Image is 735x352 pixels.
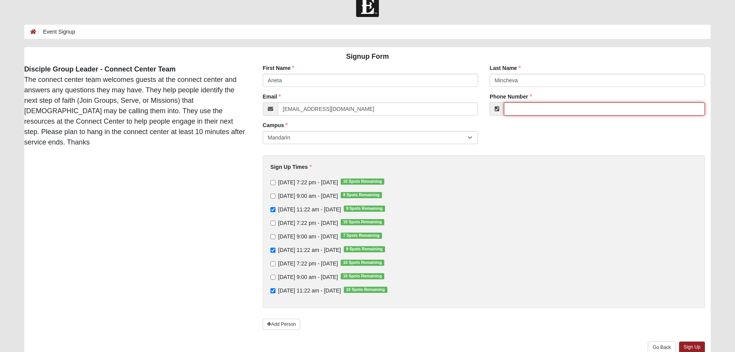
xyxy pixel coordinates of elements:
span: 10 Spots Remaining [341,219,384,225]
input: [DATE] 9:00 am - [DATE]8 Spots Remaining [270,194,275,199]
span: 10 Spots Remaining [341,179,384,185]
input: [DATE] 11:22 am - [DATE]9 Spots Remaining [270,207,275,212]
input: [DATE] 7:22 pm - [DATE]10 Spots Remaining [270,221,275,226]
label: Campus [263,121,288,129]
label: Email [263,93,281,100]
span: [DATE] 11:22 am - [DATE] [278,287,341,294]
label: Phone Number [490,93,532,100]
span: [DATE] 7:22 pm - [DATE] [278,260,338,267]
input: [DATE] 11:22 am - [DATE]10 Spots Remaining [270,288,275,293]
span: [DATE] 7:22 pm - [DATE] [278,220,338,226]
span: 8 Spots Remaining [341,192,382,198]
span: 9 Spots Remaining [344,246,385,252]
label: First Name [263,64,294,72]
span: 10 Spots Remaining [341,260,384,266]
strong: Disciple Group Leader - Connect Center Team [24,65,176,73]
input: [DATE] 11:22 am - [DATE]9 Spots Remaining [270,248,275,253]
span: 9 Spots Remaining [344,206,385,212]
input: [DATE] 7:22 pm - [DATE]10 Spots Remaining [270,180,275,185]
span: 10 Spots Remaining [341,273,384,279]
a: Add Person [263,319,300,330]
div: The connect center team welcomes guests at the connect center and answers any questions they may ... [19,64,251,148]
span: [DATE] 7:22 pm - [DATE] [278,179,338,185]
input: [DATE] 9:00 am - [DATE]7 Spots Remaining [270,234,275,239]
label: Last Name [490,64,521,72]
label: Sign Up Times [270,163,312,171]
span: [DATE] 11:22 am - [DATE] [278,247,341,253]
li: Event Signup [36,28,75,36]
span: 10 Spots Remaining [344,287,387,293]
span: [DATE] 9:00 am - [DATE] [278,274,338,280]
span: [DATE] 9:00 am - [DATE] [278,233,338,240]
span: 7 Spots Remaining [341,233,382,239]
span: [DATE] 9:00 am - [DATE] [278,193,338,199]
span: [DATE] 11:22 am - [DATE] [278,206,341,213]
input: [DATE] 7:22 pm - [DATE]10 Spots Remaining [270,261,275,266]
input: [DATE] 9:00 am - [DATE]10 Spots Remaining [270,275,275,280]
h4: Signup Form [24,53,711,61]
